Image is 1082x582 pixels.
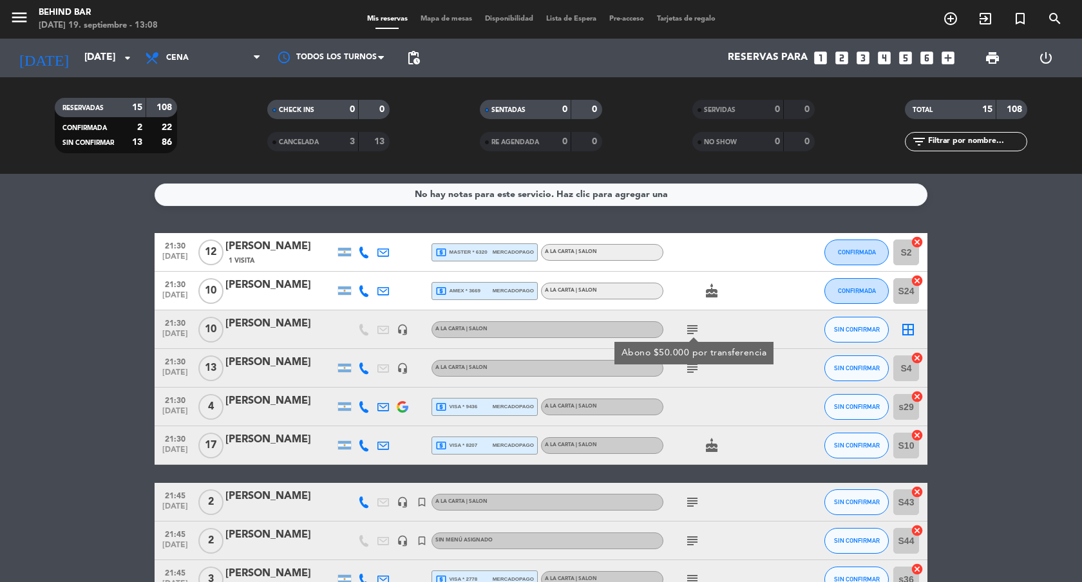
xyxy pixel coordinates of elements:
span: SIN CONFIRMAR [834,403,880,410]
span: SIN CONFIRMAR [834,364,880,371]
div: [PERSON_NAME] [225,565,335,582]
i: cancel [911,563,924,576]
span: 13 [198,355,223,381]
button: CONFIRMADA [824,239,889,265]
button: SIN CONFIRMAR [824,317,889,343]
i: add_circle_outline [943,11,958,26]
span: A LA CARTA | SALON [545,576,597,581]
span: CHECK INS [279,107,314,113]
strong: 0 [350,105,355,114]
span: Mapa de mesas [414,15,479,23]
button: menu [10,8,29,32]
span: visa * 8207 [435,440,477,451]
button: SIN CONFIRMAR [824,433,889,458]
input: Filtrar por nombre... [927,135,1027,149]
div: [PERSON_NAME] [225,431,335,448]
div: [PERSON_NAME] [225,354,335,371]
i: headset_mic [397,496,408,508]
span: TOTAL [913,107,933,113]
i: power_settings_new [1038,50,1054,66]
span: Sin menú asignado [435,538,493,543]
span: 21:30 [159,315,191,330]
span: master * 6320 [435,247,488,258]
span: 10 [198,278,223,304]
strong: 0 [592,105,600,114]
i: headset_mic [397,362,408,374]
strong: 0 [804,105,812,114]
button: SIN CONFIRMAR [824,355,889,381]
strong: 15 [132,103,142,112]
span: mercadopago [493,402,534,411]
i: headset_mic [397,324,408,335]
span: mercadopago [493,286,534,295]
span: SIN CONFIRMAR [834,442,880,449]
span: A LA CARTA | SALON [545,249,597,254]
i: subject [685,322,700,337]
button: CONFIRMADA [824,278,889,304]
strong: 0 [775,137,780,146]
button: SIN CONFIRMAR [824,528,889,554]
i: cancel [911,236,924,249]
i: local_atm [435,440,447,451]
div: Behind Bar [39,6,158,19]
i: local_atm [435,401,447,413]
span: [DATE] [159,407,191,422]
i: turned_in_not [416,496,428,508]
i: looks_4 [876,50,893,66]
span: [DATE] [159,252,191,267]
strong: 3 [350,137,355,146]
span: 10 [198,317,223,343]
span: A LA CARTA | SALON [545,404,597,409]
i: cancel [911,485,924,498]
strong: 0 [562,105,567,114]
strong: 13 [374,137,387,146]
i: subject [685,361,700,376]
i: turned_in_not [416,535,428,547]
span: SIN CONFIRMAR [834,498,880,505]
span: mercadopago [493,441,534,449]
i: [DATE] [10,44,78,72]
span: A LA CARTA | SALON [435,326,488,332]
strong: 22 [162,123,175,132]
div: Abono $50.000 por transferencia [622,346,767,360]
span: 21:45 [159,487,191,502]
i: looks_two [833,50,850,66]
i: cancel [911,429,924,442]
span: RE AGENDADA [491,139,539,145]
span: NO SHOW [704,139,737,145]
i: search [1047,11,1063,26]
strong: 0 [775,105,780,114]
i: local_atm [435,247,447,258]
span: SIN CONFIRMAR [834,326,880,333]
i: subject [685,533,700,549]
span: 21:30 [159,238,191,252]
strong: 0 [804,137,812,146]
span: SIN CONFIRMAR [834,537,880,544]
span: Pre-acceso [603,15,650,23]
span: A LA CARTA | SALON [435,499,488,504]
span: [DATE] [159,541,191,556]
strong: 0 [562,137,567,146]
div: [PERSON_NAME] [225,488,335,505]
strong: 108 [1007,105,1025,114]
span: 21:30 [159,431,191,446]
span: amex * 3669 [435,285,480,297]
span: Reservas para [728,52,808,64]
span: print [985,50,1000,66]
span: visa * 9436 [435,401,477,413]
img: google-logo.png [397,401,408,413]
i: add_box [940,50,956,66]
span: Lista de Espera [540,15,603,23]
span: A LA CARTA | SALON [545,288,597,293]
span: [DATE] [159,368,191,383]
span: A LA CARTA | SALON [435,365,488,370]
span: Disponibilidad [479,15,540,23]
span: 1 Visita [229,256,254,266]
i: turned_in_not [1012,11,1028,26]
i: looks_3 [855,50,871,66]
span: 2 [198,489,223,515]
i: subject [685,494,700,510]
div: [PERSON_NAME] [225,315,335,332]
strong: 86 [162,138,175,147]
span: [DATE] [159,330,191,344]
